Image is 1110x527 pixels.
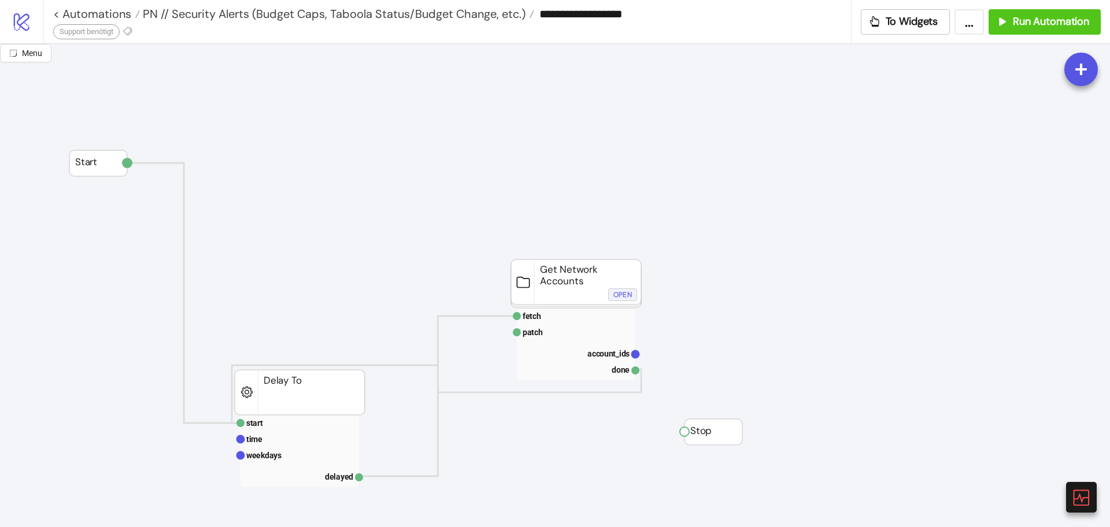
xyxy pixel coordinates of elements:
[246,435,262,444] text: time
[587,349,630,358] text: account_ids
[608,288,637,301] button: Open
[523,328,543,337] text: patch
[886,15,938,28] span: To Widgets
[954,9,984,35] button: ...
[989,9,1101,35] button: Run Automation
[53,8,140,20] a: < Automations
[22,49,42,58] span: Menu
[53,24,120,39] div: Support benötigt
[246,451,282,460] text: weekdays
[140,8,534,20] a: PN // Security Alerts (Budget Caps, Taboola Status/Budget Change, etc.)
[523,311,541,321] text: fetch
[861,9,950,35] button: To Widgets
[9,49,17,57] span: radius-bottomright
[613,288,632,302] div: Open
[246,418,263,428] text: start
[140,6,526,21] span: PN // Security Alerts (Budget Caps, Taboola Status/Budget Change, etc.)
[1013,15,1089,28] span: Run Automation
